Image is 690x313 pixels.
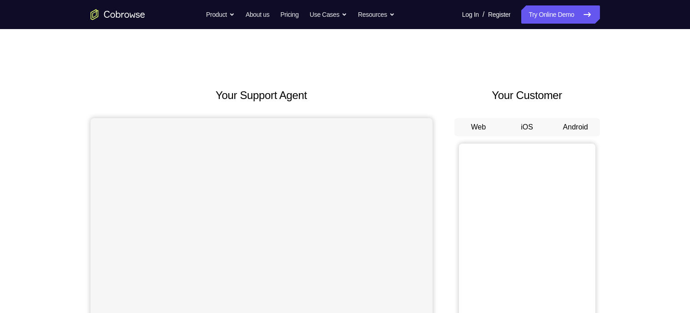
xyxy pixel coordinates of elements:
[280,5,298,24] a: Pricing
[310,5,347,24] button: Use Cases
[462,5,479,24] a: Log In
[206,5,235,24] button: Product
[488,5,510,24] a: Register
[454,118,503,136] button: Web
[454,87,600,104] h2: Your Customer
[91,9,145,20] a: Go to the home page
[551,118,600,136] button: Android
[358,5,395,24] button: Resources
[521,5,599,24] a: Try Online Demo
[483,9,484,20] span: /
[503,118,551,136] button: iOS
[246,5,269,24] a: About us
[91,87,433,104] h2: Your Support Agent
